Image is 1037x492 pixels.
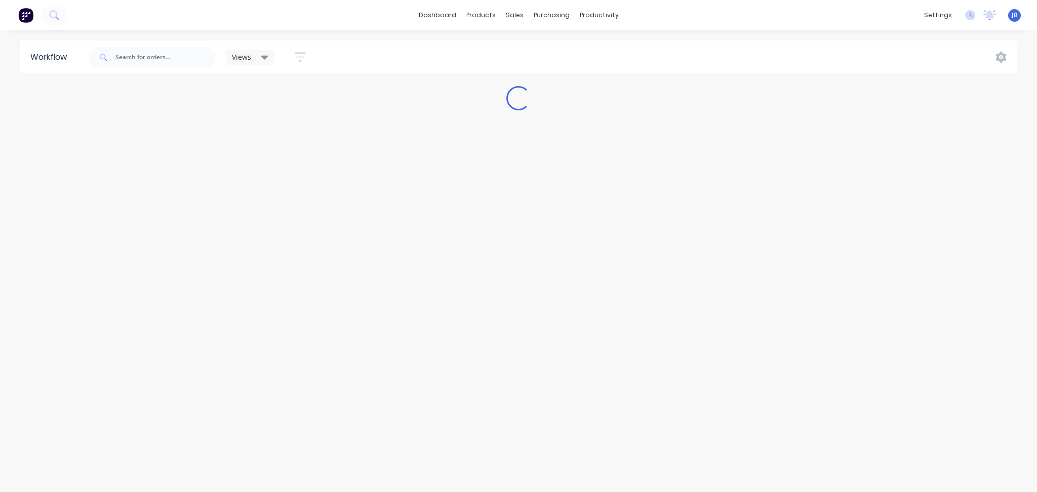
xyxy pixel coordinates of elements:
[30,51,72,63] div: Workflow
[115,47,216,67] input: Search for orders...
[232,52,251,62] span: Views
[1012,11,1018,20] span: JB
[461,8,501,23] div: products
[575,8,624,23] div: productivity
[529,8,575,23] div: purchasing
[501,8,529,23] div: sales
[18,8,33,23] img: Factory
[414,8,461,23] a: dashboard
[919,8,957,23] div: settings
